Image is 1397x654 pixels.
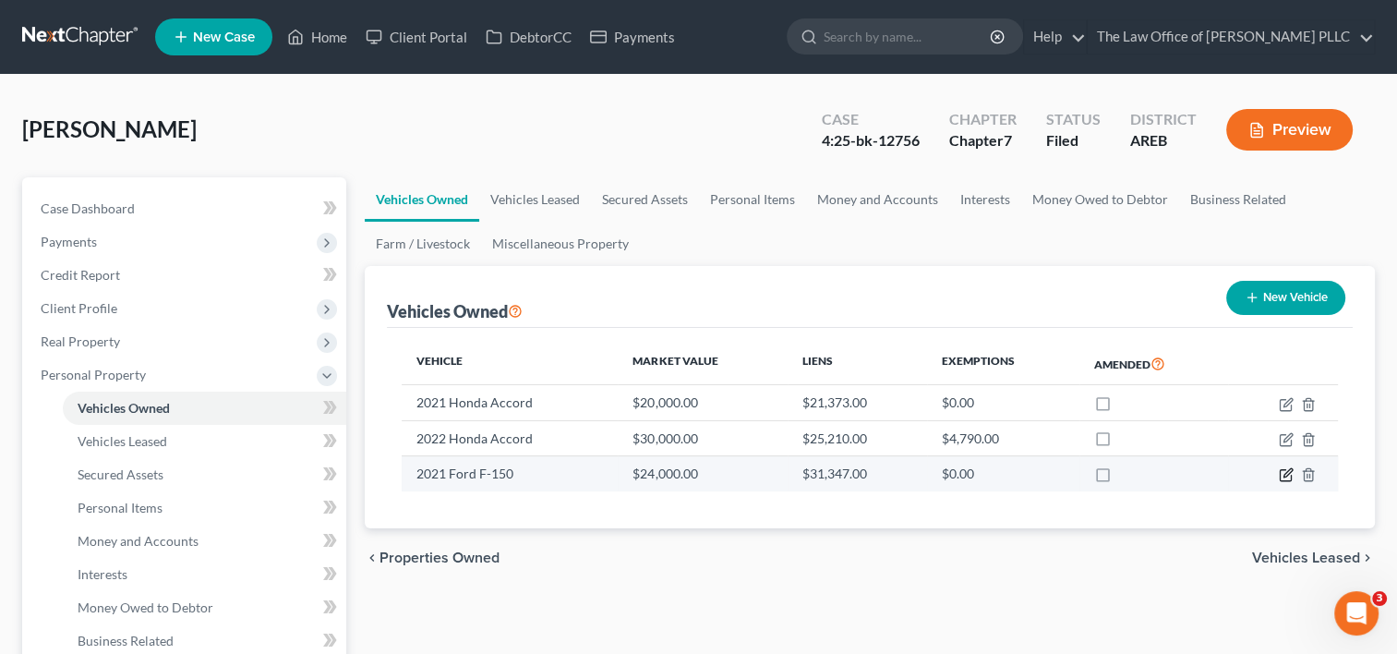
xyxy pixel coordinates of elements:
[78,400,170,416] span: Vehicles Owned
[949,109,1017,130] div: Chapter
[1179,177,1297,222] a: Business Related
[1252,551,1360,565] span: Vehicles Leased
[78,599,213,615] span: Money Owed to Debtor
[927,420,1079,455] td: $4,790.00
[63,392,346,425] a: Vehicles Owned
[581,20,684,54] a: Payments
[63,525,346,558] a: Money and Accounts
[402,385,618,420] td: 2021 Honda Accord
[618,385,788,420] td: $20,000.00
[78,633,174,648] span: Business Related
[949,130,1017,151] div: Chapter
[402,456,618,491] td: 2021 Ford F-150
[822,109,920,130] div: Case
[365,551,379,565] i: chevron_left
[1024,20,1086,54] a: Help
[26,259,346,292] a: Credit Report
[1079,343,1229,385] th: Amended
[78,533,199,549] span: Money and Accounts
[78,466,163,482] span: Secured Assets
[402,420,618,455] td: 2022 Honda Accord
[63,591,346,624] a: Money Owed to Debtor
[41,200,135,216] span: Case Dashboard
[41,300,117,316] span: Client Profile
[1046,130,1101,151] div: Filed
[278,20,356,54] a: Home
[1130,130,1197,151] div: AREB
[618,343,788,385] th: Market Value
[927,456,1079,491] td: $0.00
[927,385,1079,420] td: $0.00
[379,551,500,565] span: Properties Owned
[479,177,591,222] a: Vehicles Leased
[481,222,640,266] a: Miscellaneous Property
[356,20,476,54] a: Client Portal
[1226,281,1345,315] button: New Vehicle
[402,343,618,385] th: Vehicle
[788,456,927,491] td: $31,347.00
[387,300,523,322] div: Vehicles Owned
[1021,177,1179,222] a: Money Owed to Debtor
[824,19,993,54] input: Search by name...
[1252,551,1375,565] button: Vehicles Leased chevron_right
[365,177,479,222] a: Vehicles Owned
[78,566,127,582] span: Interests
[591,177,699,222] a: Secured Assets
[63,425,346,458] a: Vehicles Leased
[41,234,97,249] span: Payments
[26,192,346,225] a: Case Dashboard
[788,420,927,455] td: $25,210.00
[1004,131,1012,149] span: 7
[193,30,255,44] span: New Case
[788,385,927,420] td: $21,373.00
[822,130,920,151] div: 4:25-bk-12756
[949,177,1021,222] a: Interests
[1046,109,1101,130] div: Status
[1372,591,1387,606] span: 3
[365,551,500,565] button: chevron_left Properties Owned
[927,343,1079,385] th: Exemptions
[365,222,481,266] a: Farm / Livestock
[1334,591,1379,636] iframe: Intercom live chat
[22,115,197,142] span: [PERSON_NAME]
[41,267,120,283] span: Credit Report
[618,456,788,491] td: $24,000.00
[1360,551,1375,565] i: chevron_right
[78,500,163,515] span: Personal Items
[63,558,346,591] a: Interests
[806,177,949,222] a: Money and Accounts
[476,20,581,54] a: DebtorCC
[63,458,346,491] a: Secured Assets
[1088,20,1374,54] a: The Law Office of [PERSON_NAME] PLLC
[41,333,120,349] span: Real Property
[63,491,346,525] a: Personal Items
[78,433,167,449] span: Vehicles Leased
[699,177,806,222] a: Personal Items
[41,367,146,382] span: Personal Property
[618,420,788,455] td: $30,000.00
[788,343,927,385] th: Liens
[1226,109,1353,151] button: Preview
[1130,109,1197,130] div: District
